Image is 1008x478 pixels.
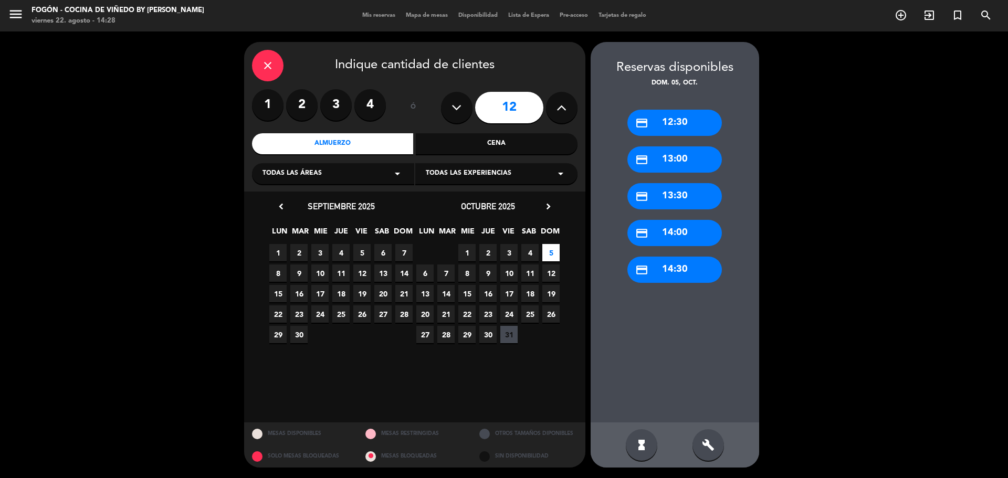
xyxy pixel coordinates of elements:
span: 18 [521,285,539,302]
i: exit_to_app [923,9,936,22]
span: Mapa de mesas [401,13,453,18]
div: dom. 05, oct. [591,78,759,89]
span: 19 [542,285,560,302]
span: 22 [458,305,476,323]
span: 10 [311,264,329,282]
span: Mis reservas [357,13,401,18]
span: 6 [374,244,392,261]
span: DOM [394,225,411,242]
span: 30 [290,326,308,343]
div: 13:30 [627,183,722,209]
div: MESAS RESTRINGIDAS [358,422,471,445]
i: chevron_right [543,201,554,212]
span: 2 [479,244,497,261]
span: 9 [290,264,308,282]
span: MIE [312,225,329,242]
div: Fogón - Cocina de viñedo by [PERSON_NAME] [31,5,204,16]
i: turned_in_not [951,9,964,22]
i: build [702,439,715,451]
div: ó [396,89,430,126]
span: 13 [374,264,392,282]
span: 28 [437,326,455,343]
i: hourglass_full [635,439,648,451]
span: 21 [395,285,413,302]
span: 24 [500,305,518,323]
span: Todas las áreas [262,168,322,179]
div: viernes 22. agosto - 14:28 [31,16,204,26]
span: 16 [479,285,497,302]
span: LUN [418,225,435,242]
span: 29 [269,326,287,343]
span: JUE [332,225,350,242]
span: 29 [458,326,476,343]
i: arrow_drop_down [554,167,567,180]
span: VIE [500,225,517,242]
span: 20 [374,285,392,302]
span: 21 [437,305,455,323]
i: add_circle_outline [895,9,907,22]
span: 11 [521,264,539,282]
span: 30 [479,326,497,343]
div: Reservas disponibles [591,58,759,78]
i: credit_card [635,227,648,240]
span: 8 [269,264,287,282]
span: 27 [374,305,392,323]
span: 2 [290,244,308,261]
span: 6 [416,264,434,282]
div: SIN DISPONIBILIDAD [471,445,585,468]
span: 25 [332,305,350,323]
span: Tarjetas de regalo [593,13,652,18]
button: menu [8,6,24,26]
div: OTROS TAMAÑOS DIPONIBLES [471,422,585,445]
label: 4 [354,89,386,121]
i: credit_card [635,263,648,277]
span: Lista de Espera [503,13,554,18]
span: 10 [500,264,518,282]
div: 14:30 [627,257,722,283]
i: chevron_left [276,201,287,212]
i: search [980,9,992,22]
span: 8 [458,264,476,282]
span: SAB [520,225,538,242]
span: 26 [542,305,560,323]
span: MAR [291,225,309,242]
span: 23 [290,305,308,323]
span: SAB [373,225,391,242]
span: 31 [500,326,518,343]
i: credit_card [635,153,648,166]
span: 3 [311,244,329,261]
span: 14 [395,264,413,282]
div: Cena [416,133,577,154]
label: 1 [252,89,283,121]
span: 4 [332,244,350,261]
div: SOLO MESAS BLOQUEADAS [244,445,358,468]
span: 15 [458,285,476,302]
span: DOM [541,225,558,242]
span: 9 [479,264,497,282]
i: credit_card [635,116,648,130]
span: 3 [500,244,518,261]
span: 27 [416,326,434,343]
span: 11 [332,264,350,282]
span: 4 [521,244,539,261]
span: 1 [269,244,287,261]
span: 16 [290,285,308,302]
label: 3 [320,89,352,121]
span: 17 [500,285,518,302]
i: close [261,59,274,72]
span: 24 [311,305,329,323]
div: MESAS DISPONIBLES [244,422,358,445]
span: LUN [271,225,288,242]
span: septiembre 2025 [308,201,375,211]
span: Pre-acceso [554,13,593,18]
span: 28 [395,305,413,323]
span: 13 [416,285,434,302]
div: 14:00 [627,220,722,246]
span: 12 [353,264,371,282]
div: MESAS BLOQUEADAS [358,445,471,468]
i: arrow_drop_down [391,167,404,180]
span: 23 [479,305,497,323]
span: 17 [311,285,329,302]
label: 2 [286,89,318,121]
span: MAR [438,225,456,242]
